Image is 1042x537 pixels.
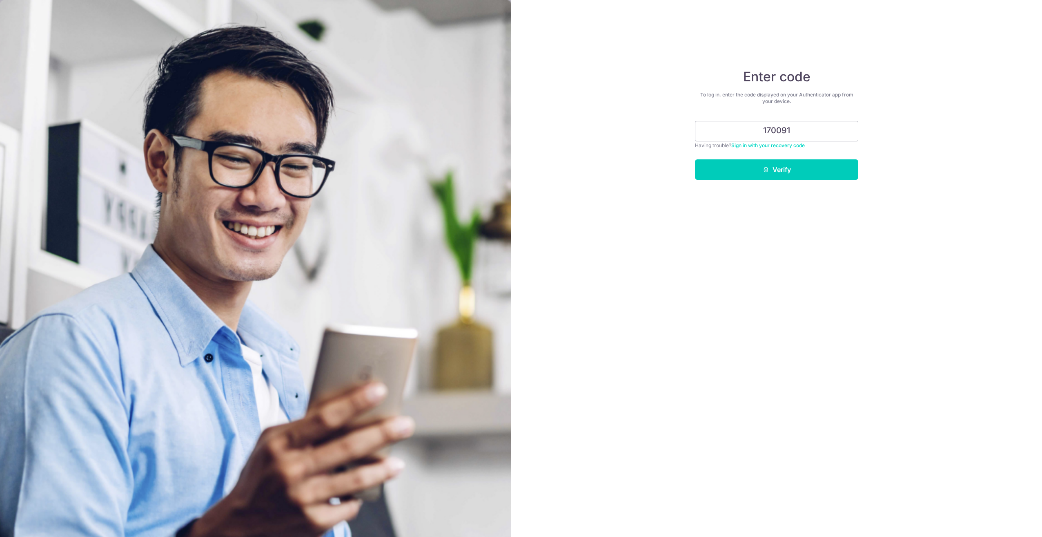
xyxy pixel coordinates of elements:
[695,159,858,180] button: Verify
[695,69,858,85] h4: Enter code
[695,141,858,150] div: Having trouble?
[731,142,805,148] a: Sign in with your recovery code
[695,121,858,141] input: Enter 6 digit code
[695,92,858,105] div: To log in, enter the code displayed on your Authenticator app from your device.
